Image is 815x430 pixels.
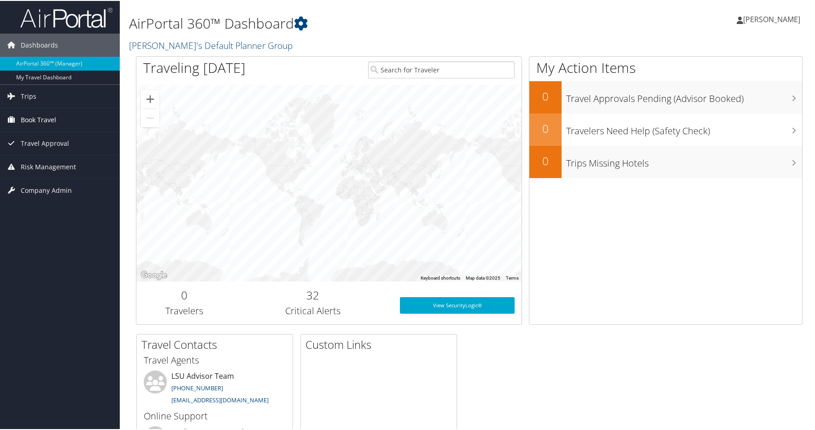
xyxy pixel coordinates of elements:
[171,395,269,403] a: [EMAIL_ADDRESS][DOMAIN_NAME]
[529,152,562,168] h2: 0
[566,87,802,104] h3: Travel Approvals Pending (Advisor Booked)
[143,287,226,302] h2: 0
[529,80,802,113] a: 0Travel Approvals Pending (Advisor Booked)
[171,383,223,391] a: [PHONE_NUMBER]
[129,38,295,51] a: [PERSON_NAME]'s Default Planner Group
[21,33,58,56] span: Dashboards
[143,304,226,317] h3: Travelers
[144,409,286,422] h3: Online Support
[129,13,583,32] h1: AirPortal 360™ Dashboard
[139,269,169,281] a: Open this area in Google Maps (opens a new window)
[20,6,112,28] img: airportal-logo.png
[305,336,457,352] h2: Custom Links
[21,178,72,201] span: Company Admin
[368,60,515,78] input: Search for Traveler
[144,353,286,366] h3: Travel Agents
[566,151,802,169] h3: Trips Missing Hotels
[141,108,159,126] button: Zoom out
[21,155,76,178] span: Risk Management
[21,84,36,107] span: Trips
[143,57,246,77] h1: Traveling [DATE]
[21,131,69,154] span: Travel Approval
[529,113,802,145] a: 0Travelers Need Help (Safety Check)
[141,336,293,352] h2: Travel Contacts
[139,370,290,407] li: LSU Advisor Team
[529,88,562,103] h2: 0
[737,5,809,32] a: [PERSON_NAME]
[240,304,386,317] h3: Critical Alerts
[743,13,800,24] span: [PERSON_NAME]
[466,275,500,280] span: Map data ©2025
[529,57,802,77] h1: My Action Items
[240,287,386,302] h2: 32
[566,119,802,137] h3: Travelers Need Help (Safety Check)
[421,274,460,281] button: Keyboard shortcuts
[141,89,159,107] button: Zoom in
[21,107,56,131] span: Book Travel
[529,120,562,136] h2: 0
[529,145,802,177] a: 0Trips Missing Hotels
[139,269,169,281] img: Google
[506,275,519,280] a: Terms (opens in new tab)
[400,296,515,313] a: View SecurityLogic®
